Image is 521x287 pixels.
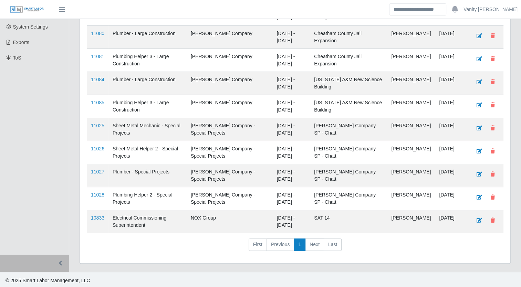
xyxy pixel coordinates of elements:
[187,164,273,187] td: [PERSON_NAME] Company - Special Projects
[273,210,310,233] td: [DATE] - [DATE]
[91,123,104,128] a: 11025
[310,49,387,72] td: Cheatham County Jail Expansion
[91,192,104,198] a: 11028
[108,187,187,210] td: Plumbing Helper 2 - Special Projects
[108,164,187,187] td: Plumber - Special Projects
[91,146,104,151] a: 11026
[435,95,468,118] td: [DATE]
[310,164,387,187] td: [PERSON_NAME] Company SP - Chatt
[310,118,387,141] td: [PERSON_NAME] Company SP - Chatt
[389,3,446,15] input: Search
[108,49,187,72] td: Plumbing Helper 3 - Large Construction
[87,238,503,256] nav: pagination
[435,72,468,95] td: [DATE]
[273,118,310,141] td: [DATE] - [DATE]
[273,141,310,164] td: [DATE] - [DATE]
[310,210,387,233] td: SAT 14
[13,24,48,30] span: System Settings
[310,95,387,118] td: [US_STATE] A&M New Science Building
[91,31,104,36] a: 11080
[310,26,387,49] td: Cheatham County Jail Expansion
[387,95,435,118] td: [PERSON_NAME]
[91,100,104,105] a: 11085
[273,95,310,118] td: [DATE] - [DATE]
[387,118,435,141] td: [PERSON_NAME]
[387,72,435,95] td: [PERSON_NAME]
[273,164,310,187] td: [DATE] - [DATE]
[310,187,387,210] td: [PERSON_NAME] Company SP - Chatt
[108,141,187,164] td: Sheet Metal Helper 2 - Special Projects
[273,187,310,210] td: [DATE] - [DATE]
[387,26,435,49] td: [PERSON_NAME]
[187,95,273,118] td: [PERSON_NAME] Company
[91,169,104,174] a: 11027
[91,215,104,221] a: 10833
[310,72,387,95] td: [US_STATE] A&M New Science Building
[10,6,44,13] img: SLM Logo
[273,49,310,72] td: [DATE] - [DATE]
[187,141,273,164] td: [PERSON_NAME] Company - Special Projects
[435,187,468,210] td: [DATE]
[108,72,187,95] td: Plumber - Large Construction
[13,55,21,61] span: ToS
[187,118,273,141] td: [PERSON_NAME] Company - Special Projects
[91,54,104,59] a: 11081
[387,187,435,210] td: [PERSON_NAME]
[13,40,29,45] span: Exports
[187,72,273,95] td: [PERSON_NAME] Company
[435,141,468,164] td: [DATE]
[108,118,187,141] td: Sheet Metal Mechanic - Special Projects
[273,72,310,95] td: [DATE] - [DATE]
[435,118,468,141] td: [DATE]
[108,26,187,49] td: Plumber - Large Construction
[387,49,435,72] td: [PERSON_NAME]
[108,210,187,233] td: Electrical Commissioning Superintendent
[387,141,435,164] td: [PERSON_NAME]
[91,77,104,82] a: 11084
[294,238,305,251] a: 1
[273,26,310,49] td: [DATE] - [DATE]
[187,210,273,233] td: NOX Group
[387,164,435,187] td: [PERSON_NAME]
[6,278,90,283] span: © 2025 Smart Labor Management, LLC
[435,164,468,187] td: [DATE]
[435,210,468,233] td: [DATE]
[435,26,468,49] td: [DATE]
[435,49,468,72] td: [DATE]
[187,26,273,49] td: [PERSON_NAME] Company
[463,6,518,13] a: Vanity [PERSON_NAME]
[310,141,387,164] td: [PERSON_NAME] Company SP - Chatt
[187,49,273,72] td: [PERSON_NAME] Company
[387,210,435,233] td: [PERSON_NAME]
[187,187,273,210] td: [PERSON_NAME] Company - Special Projects
[108,95,187,118] td: Plumbing Helper 3 - Large Construction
